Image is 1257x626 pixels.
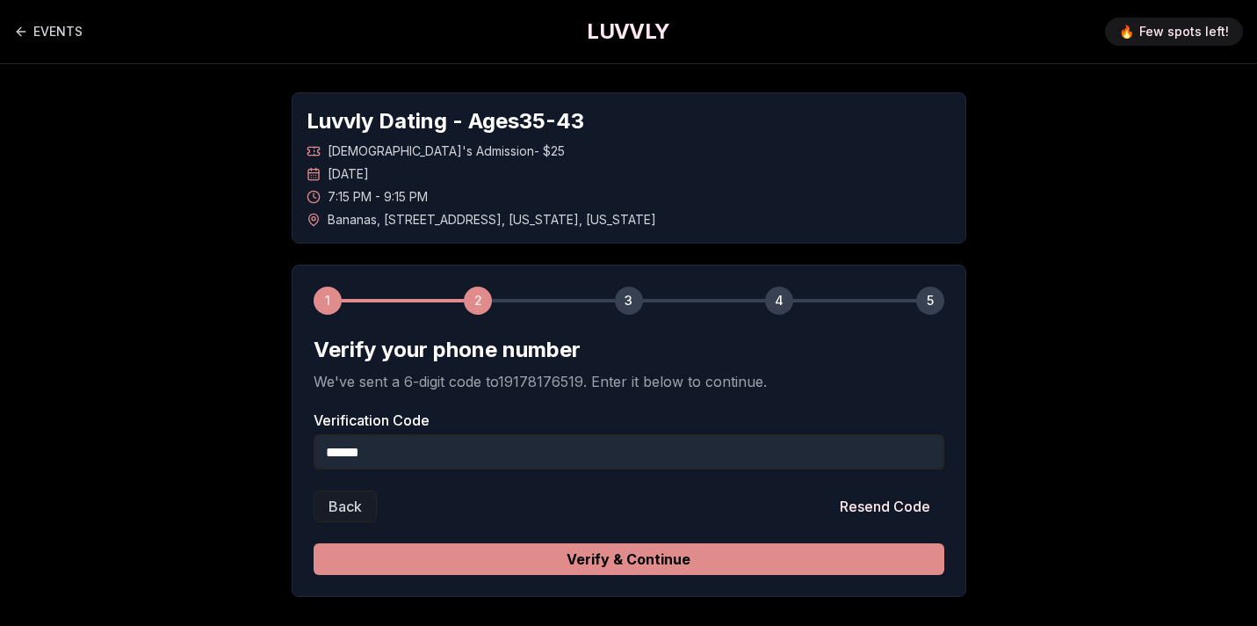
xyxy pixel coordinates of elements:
[307,107,951,135] h1: Luvvly Dating - Ages 35 - 43
[1119,23,1134,40] span: 🔥
[328,211,656,229] span: Bananas , [STREET_ADDRESS] , [US_STATE] , [US_STATE]
[916,287,944,315] div: 5
[314,543,944,575] button: Verify & Continue
[314,336,944,364] h2: Verify your phone number
[1139,23,1229,40] span: Few spots left!
[615,287,643,315] div: 3
[328,165,369,183] span: [DATE]
[314,491,377,522] button: Back
[328,142,565,160] span: [DEMOGRAPHIC_DATA]'s Admission - $25
[314,287,342,315] div: 1
[765,287,793,315] div: 4
[314,371,944,392] p: We've sent a 6-digit code to 19178176519 . Enter it below to continue.
[587,18,669,46] a: LUVVLY
[14,14,83,49] a: Back to events
[826,491,944,522] button: Resend Code
[314,413,944,427] label: Verification Code
[464,287,492,315] div: 2
[328,188,428,206] span: 7:15 PM - 9:15 PM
